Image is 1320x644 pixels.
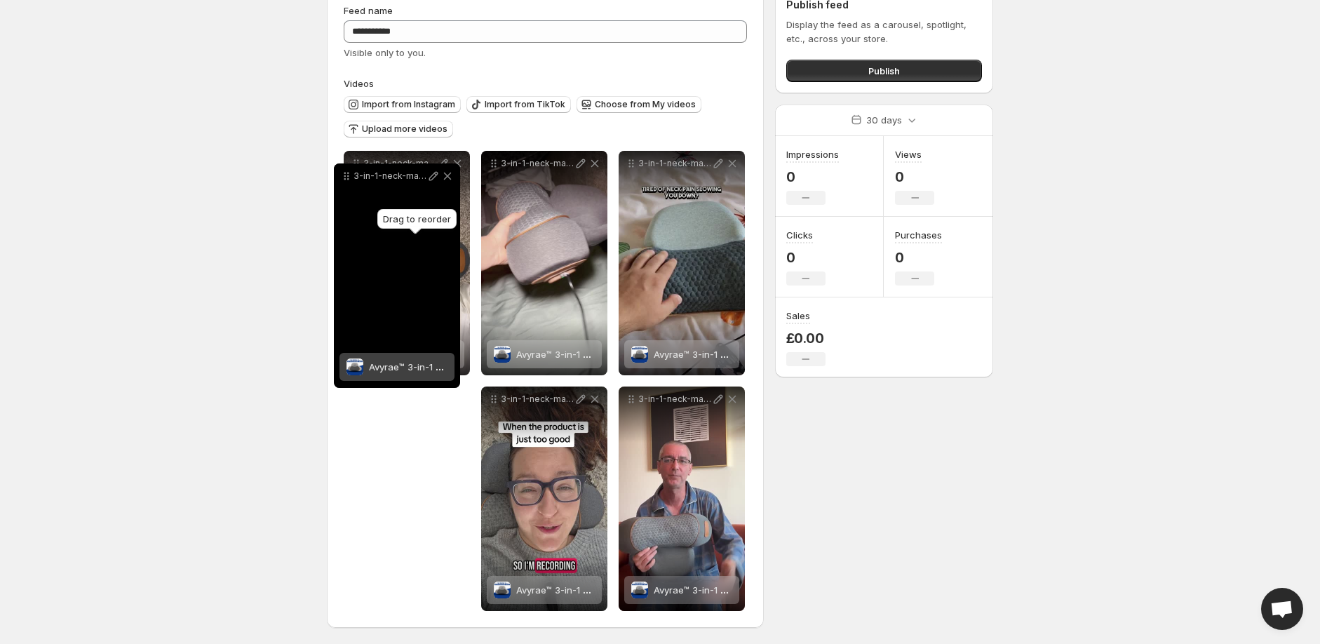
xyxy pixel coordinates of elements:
[362,123,447,135] span: Upload more videos
[363,158,436,169] p: 3-in-1-neck-massage-pillow-video-3
[346,358,363,375] img: Avyrae™ 3-in-1 Neck Massage Pillow
[868,64,900,78] span: Publish
[895,168,934,185] p: 0
[494,346,511,363] img: Avyrae™ 3-in-1 Neck Massage Pillow
[638,158,711,169] p: 3-in-1-neck-massage-pillow-video-2
[619,387,745,611] div: 3-in-1-neck-massage-pillow-video-5Avyrae™ 3-in-1 Neck Massage PillowAvyrae™ 3-in-1 Neck Massage P...
[334,163,460,388] div: 3-in-1-neck-massage-pillow-video-6Avyrae™ 3-in-1 Neck Massage PillowAvyrae™ 3-in-1 Neck Massage P...
[786,168,839,185] p: 0
[516,584,676,596] span: Avyrae™ 3-in-1 Neck Massage Pillow
[654,584,814,596] span: Avyrae™ 3-in-1 Neck Massage Pillow
[895,228,942,242] h3: Purchases
[494,582,511,598] img: Avyrae™ 3-in-1 Neck Massage Pillow
[577,96,701,113] button: Choose from My videos
[362,99,455,110] span: Import from Instagram
[619,151,745,375] div: 3-in-1-neck-massage-pillow-video-2Avyrae™ 3-in-1 Neck Massage PillowAvyrae™ 3-in-1 Neck Massage P...
[501,158,574,169] p: 3-in-1-neck-massage-pillow-video-1
[786,309,810,323] h3: Sales
[786,18,982,46] p: Display the feed as a carousel, spotlight, etc., across your store.
[344,5,393,16] span: Feed name
[631,582,648,598] img: Avyrae™ 3-in-1 Neck Massage Pillow
[481,387,607,611] div: 3-in-1-neck-massage-pillow-video-4Avyrae™ 3-in-1 Neck Massage PillowAvyrae™ 3-in-1 Neck Massage P...
[638,394,711,405] p: 3-in-1-neck-massage-pillow-video-5
[353,170,426,182] p: 3-in-1-neck-massage-pillow-video-6
[895,249,942,266] p: 0
[631,346,648,363] img: Avyrae™ 3-in-1 Neck Massage Pillow
[895,147,922,161] h3: Views
[1261,588,1303,630] a: Open chat
[516,349,676,360] span: Avyrae™ 3-in-1 Neck Massage Pillow
[344,47,426,58] span: Visible only to you.
[501,394,574,405] p: 3-in-1-neck-massage-pillow-video-4
[786,147,839,161] h3: Impressions
[786,60,982,82] button: Publish
[786,330,826,347] p: £0.00
[786,228,813,242] h3: Clicks
[866,113,902,127] p: 30 days
[786,249,826,266] p: 0
[344,151,470,375] div: 3-in-1-neck-massage-pillow-video-3Avyrae™ 3-in-1 Neck Massage PillowAvyrae™ 3-in-1 Neck Massage P...
[595,99,696,110] span: Choose from My videos
[466,96,571,113] button: Import from TikTok
[481,151,607,375] div: 3-in-1-neck-massage-pillow-video-1Avyrae™ 3-in-1 Neck Massage PillowAvyrae™ 3-in-1 Neck Massage P...
[344,78,374,89] span: Videos
[369,361,529,373] span: Avyrae™ 3-in-1 Neck Massage Pillow
[654,349,814,360] span: Avyrae™ 3-in-1 Neck Massage Pillow
[344,96,461,113] button: Import from Instagram
[485,99,565,110] span: Import from TikTok
[344,121,453,137] button: Upload more videos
